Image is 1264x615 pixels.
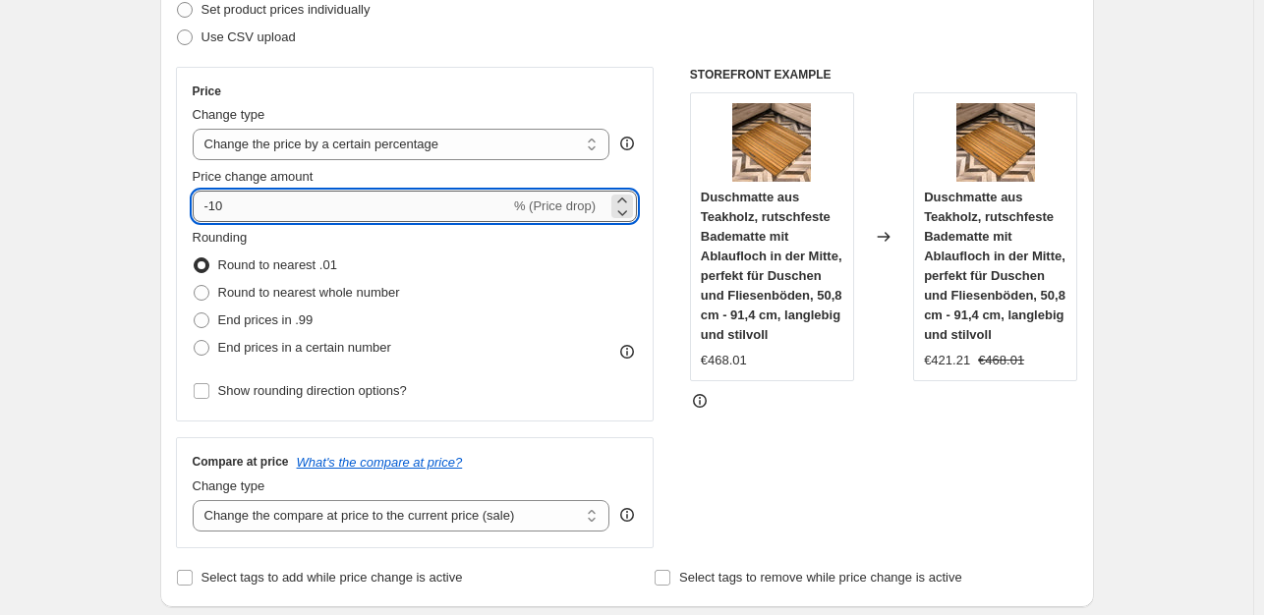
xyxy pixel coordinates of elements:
[701,351,747,370] div: €468.01
[218,285,400,300] span: Round to nearest whole number
[924,351,970,370] div: €421.21
[514,198,596,213] span: % (Price drop)
[218,383,407,398] span: Show rounding direction options?
[732,103,811,182] img: 51Kb-IPJsFL_80x.jpg
[617,505,637,525] div: help
[193,84,221,99] h3: Price
[201,2,371,17] span: Set product prices individually
[701,190,842,342] span: Duschmatte aus Teakholz, rutschfeste Badematte mit Ablaufloch in der Mitte, perfekt für Duschen u...
[218,312,314,327] span: End prices in .99
[679,570,962,585] span: Select tags to remove while price change is active
[218,257,337,272] span: Round to nearest .01
[924,190,1065,342] span: Duschmatte aus Teakholz, rutschfeste Badematte mit Ablaufloch in der Mitte, perfekt für Duschen u...
[193,454,289,470] h3: Compare at price
[617,134,637,153] div: help
[218,340,391,355] span: End prices in a certain number
[193,230,248,245] span: Rounding
[193,191,510,222] input: -15
[193,478,265,493] span: Change type
[978,351,1024,370] strike: €468.01
[201,29,296,44] span: Use CSV upload
[193,169,314,184] span: Price change amount
[201,570,463,585] span: Select tags to add while price change is active
[297,455,463,470] button: What's the compare at price?
[193,107,265,122] span: Change type
[956,103,1035,182] img: 51Kb-IPJsFL_80x.jpg
[690,67,1078,83] h6: STOREFRONT EXAMPLE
